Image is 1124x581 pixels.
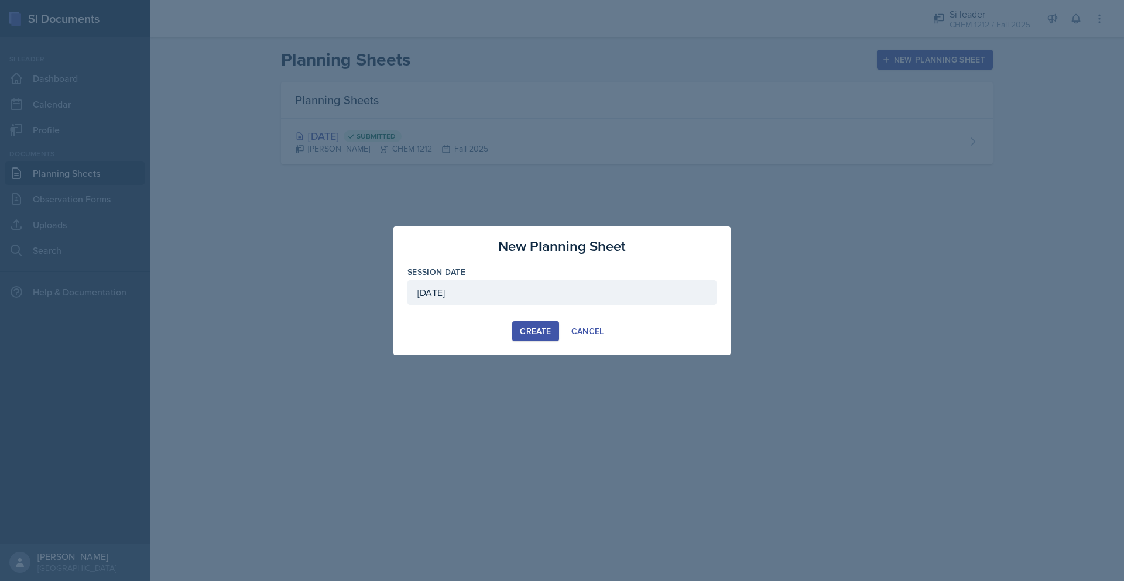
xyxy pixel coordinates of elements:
[498,236,626,257] h3: New Planning Sheet
[564,321,612,341] button: Cancel
[571,326,604,336] div: Cancel
[512,321,558,341] button: Create
[520,326,551,336] div: Create
[407,266,465,278] label: Session Date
